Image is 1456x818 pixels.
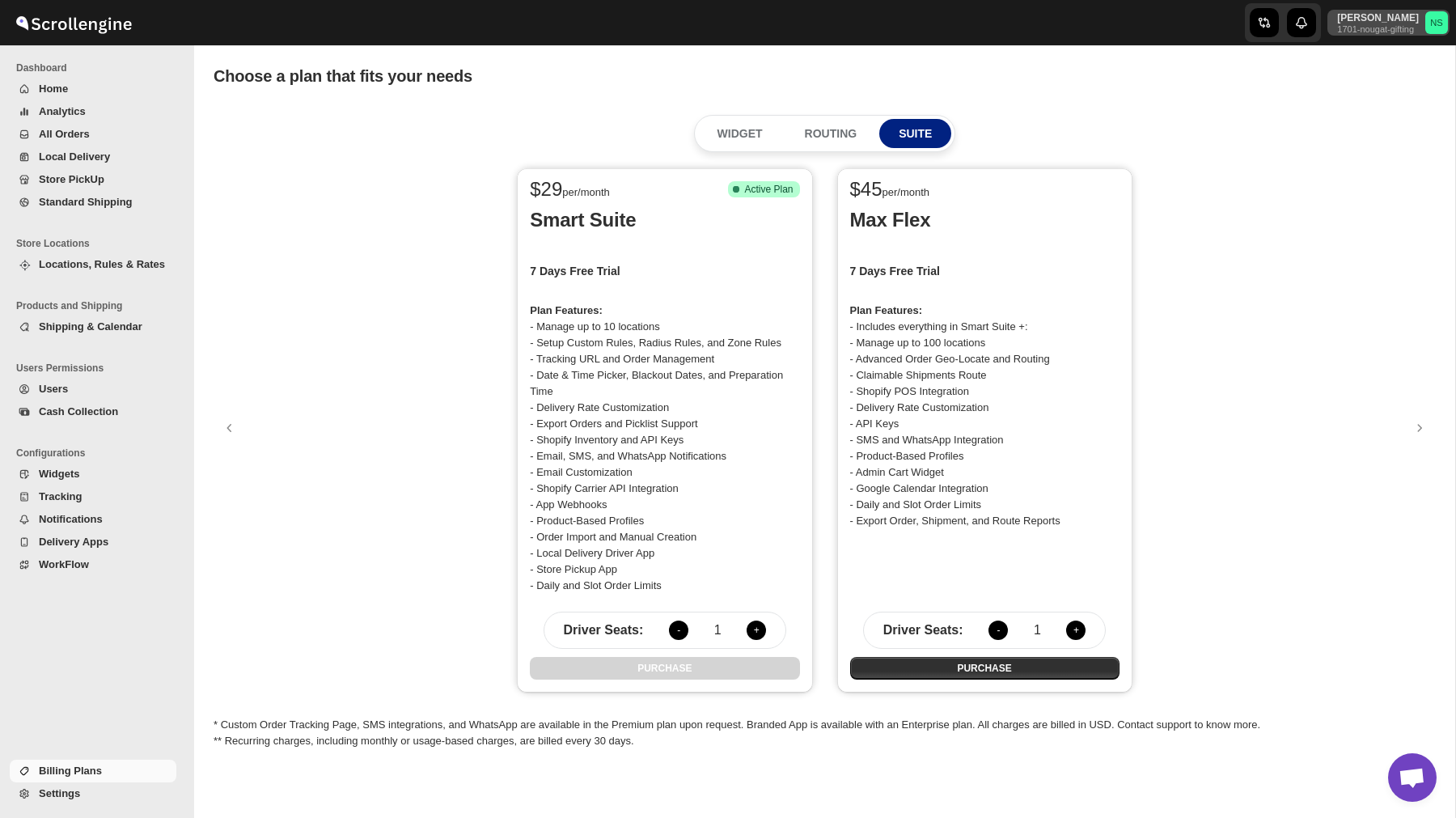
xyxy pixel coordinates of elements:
[744,183,793,196] span: Active Plan
[1337,11,1419,24] p: [PERSON_NAME]
[16,237,183,250] span: Store Locations
[10,401,176,423] button: Cash Collection
[39,490,82,502] span: Tracking
[10,485,176,508] button: Tracking
[10,553,176,576] button: WorkFlow
[16,61,183,74] span: Dashboard
[39,258,165,270] span: Locations, Rules & Rates
[530,303,799,594] p: - Manage up to 10 locations - Setup Custom Rules, Radius Rules, and Zone Rules - Tracking URL and...
[16,299,183,312] span: Products and Shipping
[1425,11,1448,34] span: Nick Scher
[1066,621,1086,640] button: Increase
[698,119,782,148] button: WIDGET
[708,622,727,638] span: 1
[39,405,118,417] span: Cash Collection
[10,760,176,782] button: Billing Plans
[879,119,951,148] button: SUITE
[850,207,1120,233] p: Max Flex
[899,125,932,142] p: SUITE
[39,787,80,799] span: Settings
[530,304,603,316] strong: Plan Features:
[39,105,86,117] span: Analytics
[10,78,176,100] button: Home
[10,378,176,401] button: Users
[10,782,176,805] button: Settings
[1027,622,1047,638] span: 1
[39,536,108,548] span: Delivery Apps
[669,621,688,640] button: Decrease
[10,463,176,485] button: Widgets
[1430,18,1443,28] text: NS
[39,150,110,163] span: Local Delivery
[10,508,176,531] button: Notifications
[747,621,766,640] button: Increase
[530,178,562,200] span: $ 29
[850,178,882,200] span: $ 45
[39,383,68,395] span: Users
[882,186,930,198] span: per/month
[883,622,963,638] span: Driver Seats :
[214,160,1436,749] div: * Custom Order Tracking Page, SMS integrations, and WhatsApp are available in the Premium plan up...
[39,558,89,570] span: WorkFlow
[1388,753,1437,802] a: Open chat
[530,263,799,279] h2: 7 Days Free Trial
[850,304,923,316] strong: Plan Features:
[564,622,644,638] span: Driver Seats :
[562,186,610,198] span: per/month
[988,621,1008,640] button: Decrease
[39,765,102,777] span: Billing Plans
[39,173,104,185] span: Store PickUp
[39,128,90,140] span: All Orders
[10,123,176,146] button: All Orders
[10,531,176,553] button: Delivery Apps
[957,662,1011,675] span: PURCHASE
[13,2,134,43] img: ScrollEngine
[39,468,79,480] span: Widgets
[785,119,877,148] button: ROUTING
[10,100,176,123] button: Analytics
[530,207,799,233] p: Smart Suite
[39,513,103,525] span: Notifications
[850,263,1120,279] h2: 7 Days Free Trial
[1327,10,1450,36] button: User menu
[16,447,183,460] span: Configurations
[10,253,176,276] button: Locations, Rules & Rates
[214,67,472,85] span: Choose a plan that fits your needs
[10,316,176,338] button: Shipping & Calendar
[39,196,133,208] span: Standard Shipping
[717,125,763,142] p: WIDGET
[850,657,1120,680] button: PURCHASE
[16,362,183,375] span: Users Permissions
[39,320,142,333] span: Shipping & Calendar
[850,303,1120,529] p: - Includes everything in Smart Suite +: - Manage up to 100 locations - Advanced Order Geo-Locate ...
[1337,24,1419,34] p: 1701-nougat-gifting
[39,83,68,95] span: Home
[805,125,857,142] p: ROUTING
